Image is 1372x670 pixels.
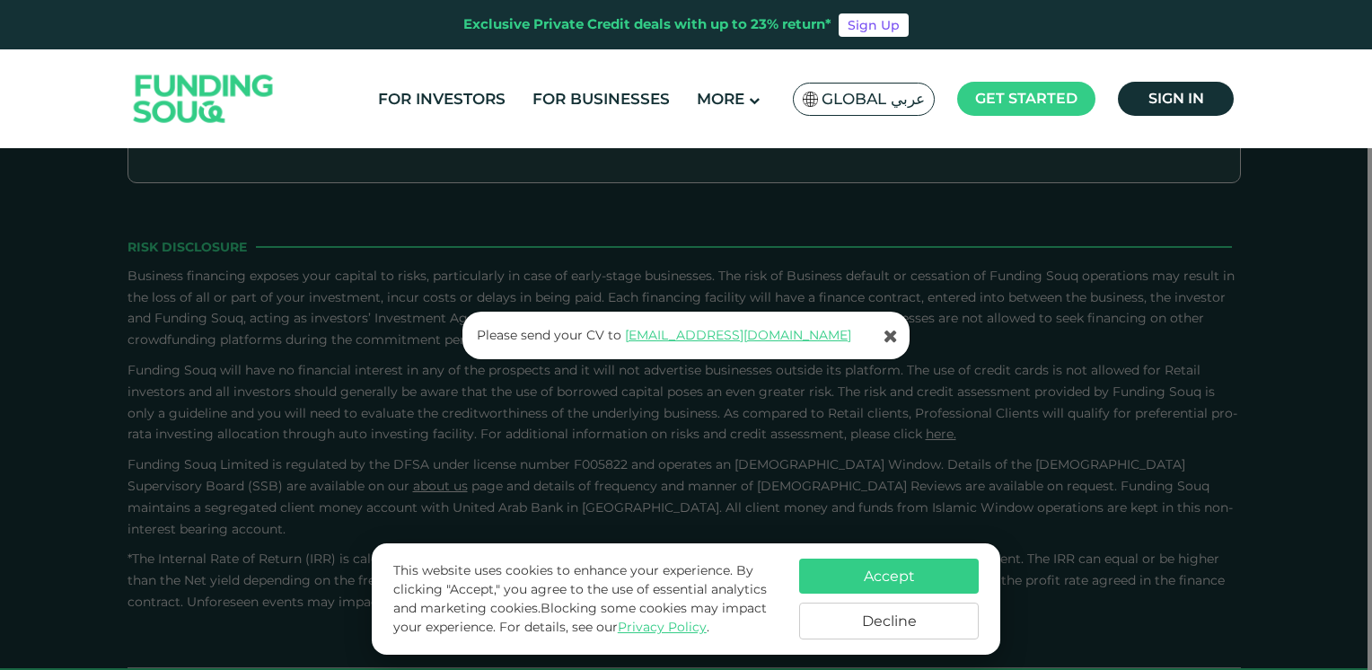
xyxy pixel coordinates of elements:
span: For details, see our . [499,619,709,635]
a: Sign Up [839,13,909,37]
img: SA Flag [803,92,819,107]
span: Please send your CV to [477,327,621,343]
span: Sign in [1148,90,1204,107]
span: More [697,90,744,108]
a: For Businesses [528,84,674,114]
span: Global عربي [822,89,925,110]
a: Privacy Policy [618,619,707,635]
div: Exclusive Private Credit deals with up to 23% return* [463,14,831,35]
span: Get started [975,90,1077,107]
button: Decline [799,603,979,639]
a: [EMAIL_ADDRESS][DOMAIN_NAME] [625,327,851,343]
a: For Investors [374,84,510,114]
p: This website uses cookies to enhance your experience. By clicking "Accept," you agree to the use ... [393,561,781,637]
a: Sign in [1118,82,1234,116]
button: Accept [799,559,979,594]
span: Blocking some cookies may impact your experience. [393,600,767,635]
img: Logo [116,54,292,145]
